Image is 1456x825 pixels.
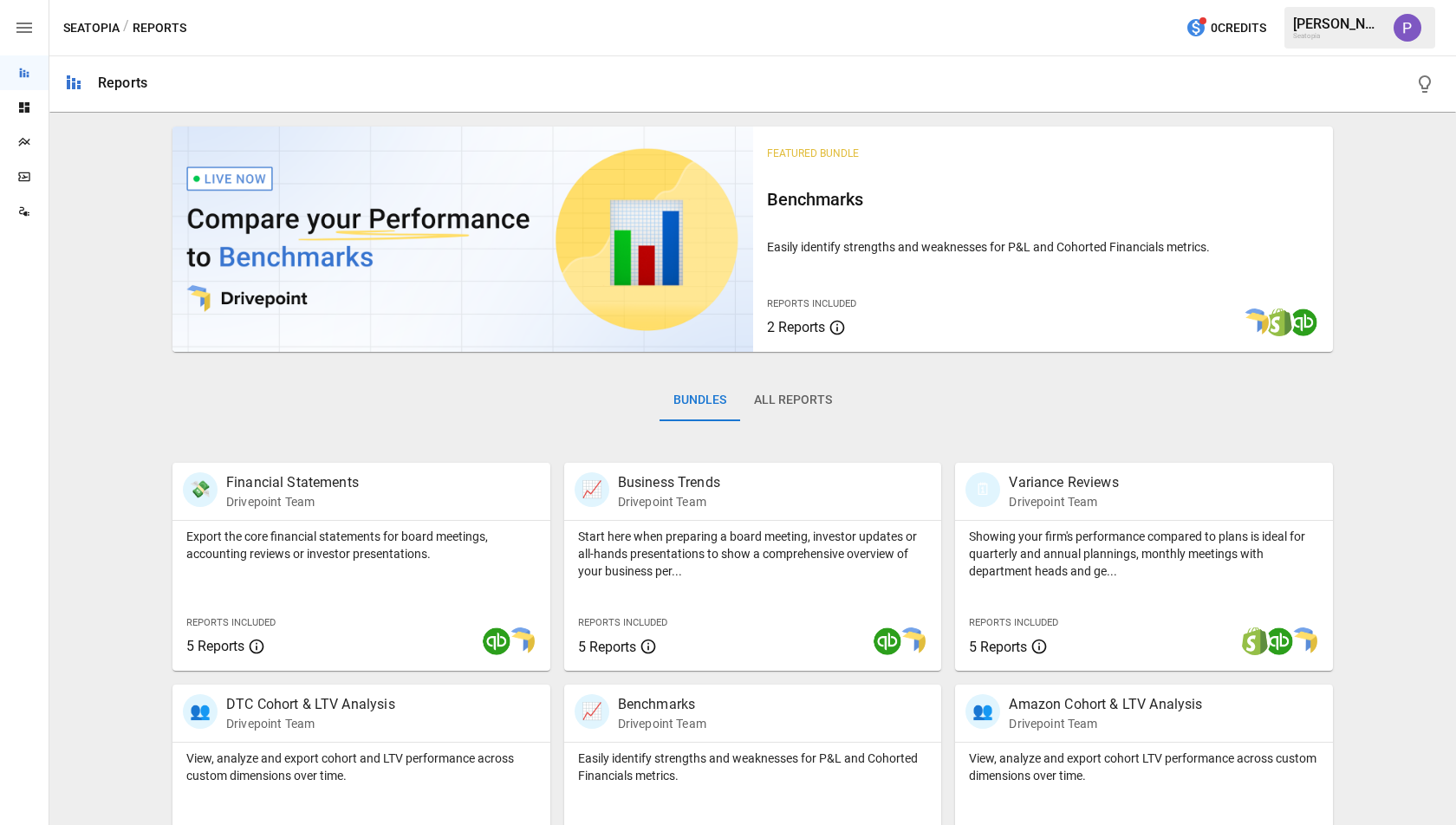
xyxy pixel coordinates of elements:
[123,17,129,39] div: /
[767,319,825,335] span: 2 Reports
[507,627,535,655] img: smart model
[767,185,1320,213] h6: Benchmarks
[618,715,706,732] p: Drivepoint Team
[186,750,536,784] p: View, analyze and export cohort and LTV performance across custom dimensions over time.
[1290,627,1317,655] img: smart model
[1383,3,1432,52] button: Prateek Batra
[1293,16,1383,32] div: [PERSON_NAME]
[578,750,928,784] p: Easily identify strengths and weaknesses for P&L and Cohorted Financials metrics.
[483,627,510,655] img: quickbooks
[965,694,1000,729] div: 👥
[575,472,609,507] div: 📈
[1265,309,1293,336] img: shopify
[1009,694,1202,715] p: Amazon Cohort & LTV Analysis
[1009,472,1118,493] p: Variance Reviews
[1394,14,1421,42] img: Prateek Batra
[898,627,926,655] img: smart model
[767,147,859,159] span: Featured Bundle
[1211,17,1266,39] span: 0 Credits
[969,617,1058,628] span: Reports Included
[1265,627,1293,655] img: quickbooks
[186,617,276,628] span: Reports Included
[575,694,609,729] div: 📈
[740,380,846,421] button: All Reports
[578,617,667,628] span: Reports Included
[969,528,1319,580] p: Showing your firm's performance compared to plans is ideal for quarterly and annual plannings, mo...
[618,493,720,510] p: Drivepoint Team
[1009,715,1202,732] p: Drivepoint Team
[578,528,928,580] p: Start here when preparing a board meeting, investor updates or all-hands presentations to show a ...
[969,639,1027,655] span: 5 Reports
[1009,493,1118,510] p: Drivepoint Team
[965,472,1000,507] div: 🗓
[578,639,636,655] span: 5 Reports
[98,75,147,91] div: Reports
[226,715,395,732] p: Drivepoint Team
[969,750,1319,784] p: View, analyze and export cohort LTV performance across custom dimensions over time.
[172,127,753,352] img: video thumbnail
[1293,32,1383,40] div: Seatopia
[1241,627,1269,655] img: shopify
[618,472,720,493] p: Business Trends
[874,627,901,655] img: quickbooks
[618,694,706,715] p: Benchmarks
[226,493,359,510] p: Drivepoint Team
[1179,12,1273,44] button: 0Credits
[767,238,1320,256] p: Easily identify strengths and weaknesses for P&L and Cohorted Financials metrics.
[226,694,395,715] p: DTC Cohort & LTV Analysis
[186,638,244,654] span: 5 Reports
[183,694,218,729] div: 👥
[1290,309,1317,336] img: quickbooks
[660,380,740,421] button: Bundles
[226,472,359,493] p: Financial Statements
[1241,309,1269,336] img: smart model
[767,298,856,309] span: Reports Included
[183,472,218,507] div: 💸
[63,17,120,39] button: Seatopia
[186,528,536,562] p: Export the core financial statements for board meetings, accounting reviews or investor presentat...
